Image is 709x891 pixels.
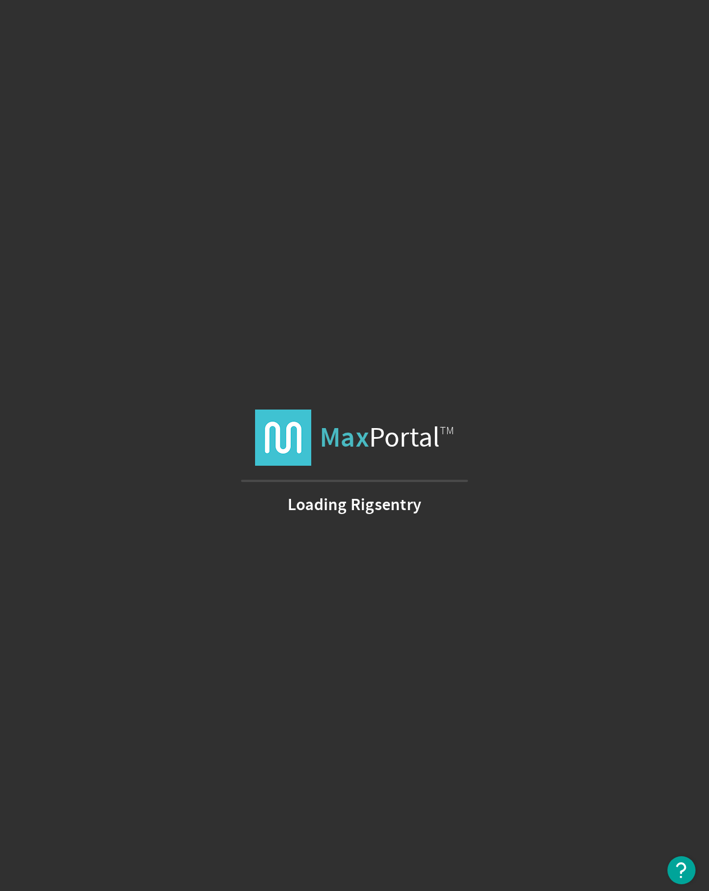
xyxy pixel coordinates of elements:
span: TM [440,424,454,438]
span: Portal [320,410,454,466]
img: logo [255,410,311,466]
strong: Loading Rigsentry [288,499,421,510]
button: Open Resource Center [667,856,696,884]
strong: Max [320,419,369,456]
